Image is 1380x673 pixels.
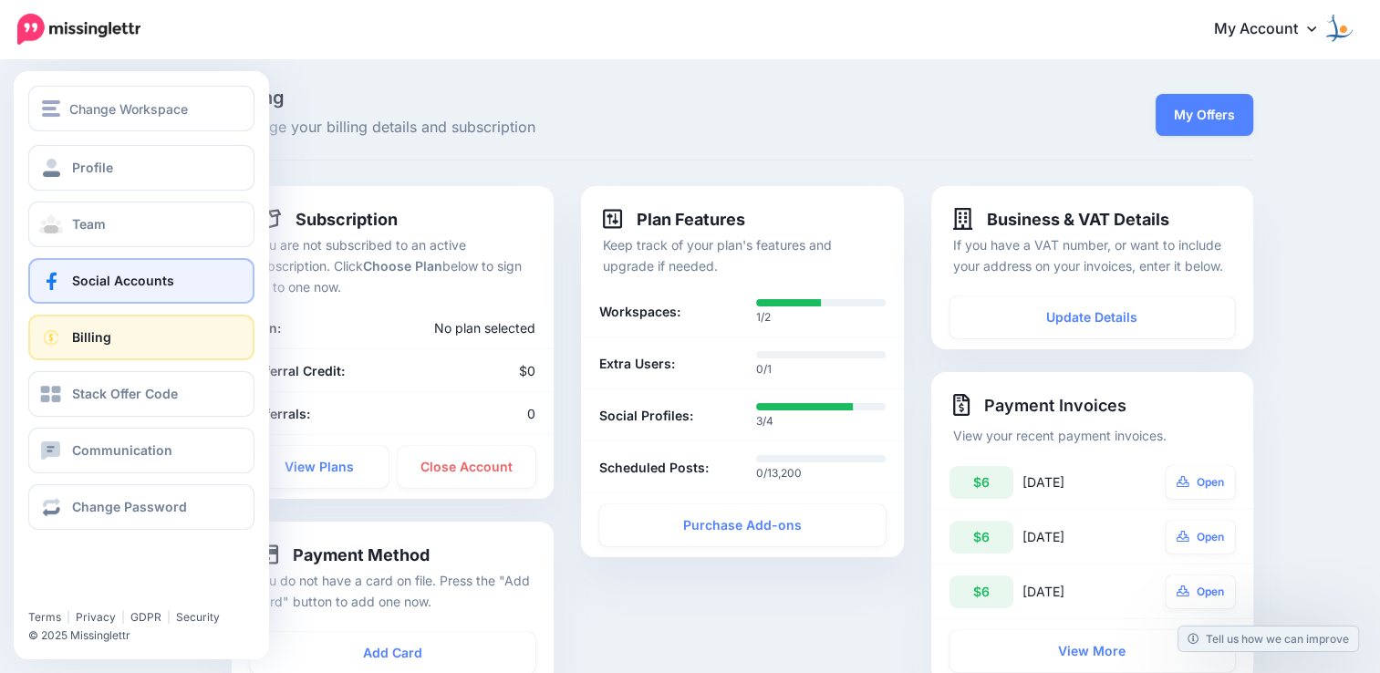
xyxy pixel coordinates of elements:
[254,570,532,612] p: You do not have a card on file. Press the "Add Card" button to add one now.
[17,14,140,45] img: Missinglettr
[232,88,904,107] span: Billing
[949,466,1013,499] div: $6
[176,610,220,624] a: Security
[1196,7,1353,52] a: My Account
[28,315,254,360] a: Billing
[953,394,1231,416] h4: Payment Invoices
[599,301,680,322] b: Workspaces:
[756,308,886,326] p: 1/2
[953,234,1231,276] p: If you have a VAT number, or want to include your address on your invoices, enter it below.
[167,610,171,624] span: |
[76,610,116,624] a: Privacy
[1022,575,1131,608] div: [DATE]
[72,273,174,288] span: Social Accounts
[393,360,550,381] div: $0
[28,258,254,304] a: Social Accounts
[72,216,106,232] span: Team
[603,208,745,230] h4: Plan Features
[67,610,70,624] span: |
[599,353,675,374] b: Extra Users:
[28,371,254,417] a: Stack Offer Code
[949,296,1235,338] a: Update Details
[254,208,398,230] h4: Subscription
[232,116,904,140] span: Manage your billing details and subscription
[250,406,310,421] b: Referrals:
[42,100,60,117] img: menu.png
[28,428,254,473] a: Communication
[28,584,167,602] iframe: Twitter Follow Button
[756,464,886,482] p: 0/13,200
[72,160,113,175] span: Profile
[250,363,345,378] b: Referral Credit:
[28,626,265,645] li: © 2025 Missinglettr
[340,317,549,338] div: No plan selected
[72,386,178,401] span: Stack Offer Code
[72,442,172,458] span: Communication
[69,98,188,119] span: Change Workspace
[72,499,187,514] span: Change Password
[28,202,254,247] a: Team
[250,446,389,488] a: View Plans
[599,504,885,546] a: Purchase Add-ons
[1022,521,1131,554] div: [DATE]
[756,360,886,378] p: 0/1
[949,575,1013,608] div: $6
[756,412,886,430] p: 3/4
[28,484,254,530] a: Change Password
[363,258,442,274] b: Choose Plan
[130,610,161,624] a: GDPR
[72,329,111,345] span: Billing
[254,234,532,297] p: You are not subscribed to an active subscription. Click below to sign up to one now.
[1022,466,1131,499] div: [DATE]
[1166,466,1235,499] a: Open
[28,145,254,191] a: Profile
[949,521,1013,554] div: $6
[527,406,535,421] span: 0
[28,610,61,624] a: Terms
[254,544,430,565] h4: Payment Method
[1178,626,1358,651] a: Tell us how we can improve
[953,425,1231,446] p: View your recent payment invoices.
[599,405,693,426] b: Social Profiles:
[949,630,1235,672] a: View More
[28,86,254,131] button: Change Workspace
[1166,575,1235,608] a: Open
[1166,521,1235,554] a: Open
[599,457,709,478] b: Scheduled Posts:
[121,610,125,624] span: |
[603,234,881,276] p: Keep track of your plan's features and upgrade if needed.
[398,446,536,488] a: Close Account
[1156,94,1253,136] a: My Offers
[953,208,1169,230] h4: Business & VAT Details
